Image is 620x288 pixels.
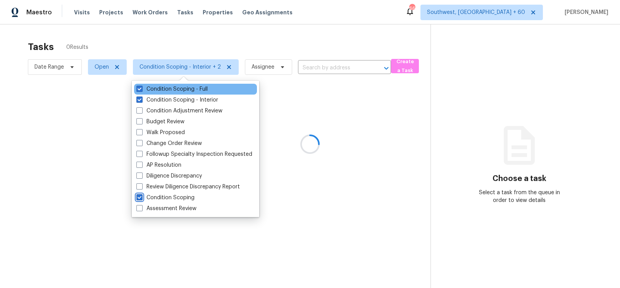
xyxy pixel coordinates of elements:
[136,129,185,136] label: Walk Proposed
[136,118,184,126] label: Budget Review
[409,5,415,12] div: 667
[136,85,208,93] label: Condition Scoping - Full
[136,194,195,202] label: Condition Scoping
[136,172,202,180] label: Diligence Discrepancy
[136,161,181,169] label: AP Resolution
[136,96,218,104] label: Condition Scoping - Interior
[136,107,222,115] label: Condition Adjustment Review
[136,183,240,191] label: Review Diligence Discrepancy Report
[136,140,202,147] label: Change Order Review
[136,205,196,212] label: Assessment Review
[136,150,252,158] label: Followup Specialty Inspection Requested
